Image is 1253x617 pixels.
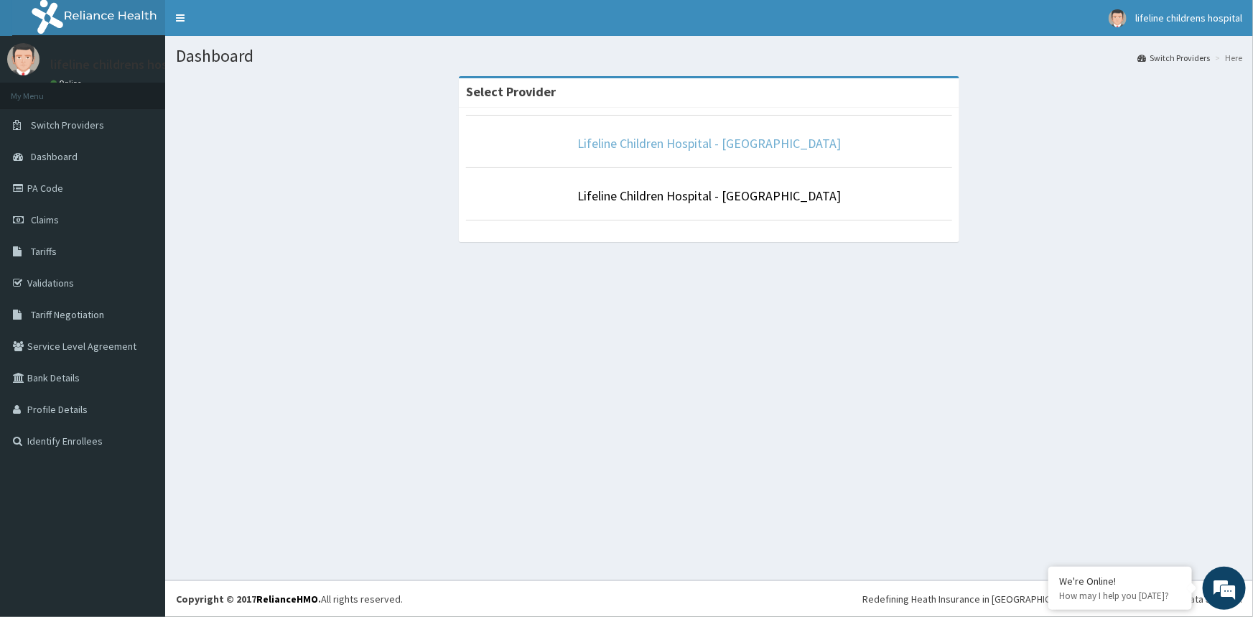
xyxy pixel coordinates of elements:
[50,58,193,71] p: lifeline childrens hospital
[50,78,85,88] a: Online
[165,580,1253,617] footer: All rights reserved.
[862,592,1242,606] div: Redefining Heath Insurance in [GEOGRAPHIC_DATA] using Telemedicine and Data Science!
[176,47,1242,65] h1: Dashboard
[1135,11,1242,24] span: lifeline childrens hospital
[577,135,841,152] a: Lifeline Children Hospital - [GEOGRAPHIC_DATA]
[31,119,104,131] span: Switch Providers
[1109,9,1127,27] img: User Image
[256,593,318,606] a: RelianceHMO
[31,213,59,226] span: Claims
[466,83,556,100] strong: Select Provider
[31,308,104,321] span: Tariff Negotiation
[1137,52,1210,64] a: Switch Providers
[31,150,78,163] span: Dashboard
[176,593,321,606] strong: Copyright © 2017 .
[31,245,57,258] span: Tariffs
[1211,52,1242,64] li: Here
[1059,575,1181,588] div: We're Online!
[7,43,39,75] img: User Image
[1059,590,1181,602] p: How may I help you today?
[577,187,841,204] a: Lifeline Children Hospital - [GEOGRAPHIC_DATA]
